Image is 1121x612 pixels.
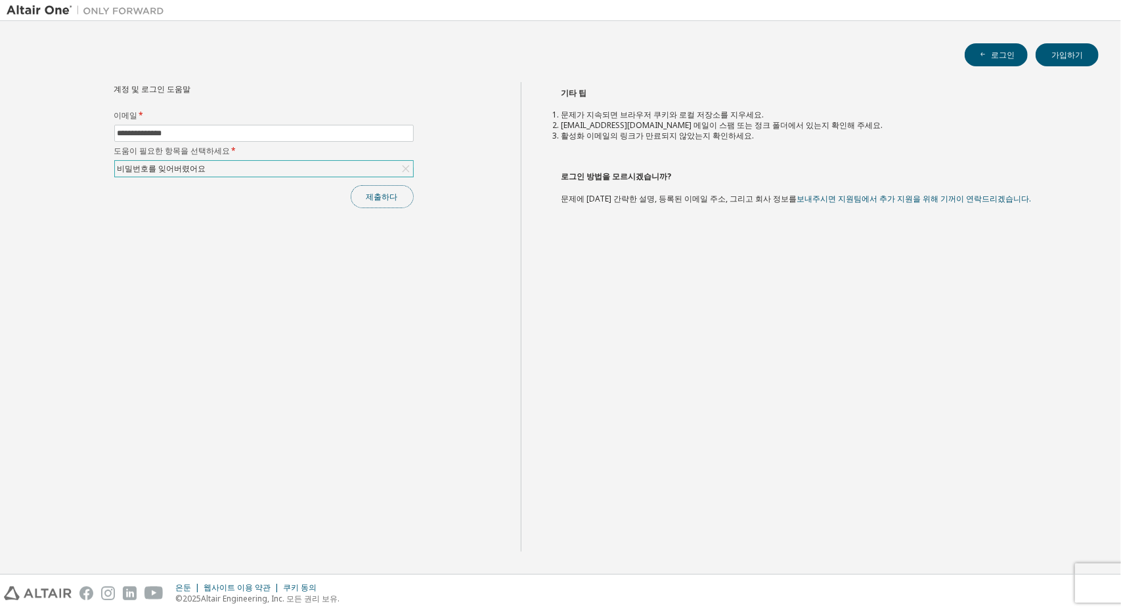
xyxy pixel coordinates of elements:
[114,83,191,95] font: 계정 및 로그인 도움말
[283,582,317,593] font: 쿠키 동의
[965,43,1028,66] button: 로그인
[561,87,586,98] font: 기타 팁
[561,171,671,182] font: 로그인 방법을 모르시겠습니까?
[114,110,138,121] font: 이메일
[79,586,93,600] img: facebook.svg
[144,586,164,600] img: youtube.svg
[351,185,414,208] button: 제출하다
[561,109,764,120] font: 문제가 지속되면 브라우저 쿠키와 로컬 저장소를 지우세요.
[115,161,413,177] div: 비밀번호를 잊어버렸어요
[204,582,271,593] font: 웹사이트 이용 약관
[175,593,183,604] font: ©
[118,163,206,174] font: 비밀번호를 잊어버렸어요
[561,120,883,131] font: [EMAIL_ADDRESS][DOMAIN_NAME] 메일이 스팸 또는 정크 폴더에서 있는지 확인해 주세요.
[123,586,137,600] img: linkedin.svg
[561,193,797,204] font: 문제에 [DATE] 간략한 설명, 등록된 이메일 주소, 그리고 회사 정보를
[366,191,398,202] font: 제출하다
[1051,49,1083,60] font: 가입하기
[183,593,201,604] font: 2025
[4,586,72,600] img: altair_logo.svg
[7,4,171,17] img: 알타이르 원
[797,193,1031,204] a: 보내주시면 지원팀에서 추가 지원을 위해 기꺼이 연락드리겠습니다.
[1036,43,1099,66] button: 가입하기
[201,593,340,604] font: Altair Engineering, Inc. 모든 권리 보유.
[101,586,115,600] img: instagram.svg
[991,49,1015,60] font: 로그인
[114,145,231,156] font: 도움이 필요한 항목을 선택하세요
[175,582,191,593] font: 은둔
[561,130,754,141] font: 활성화 이메일의 링크가 만료되지 않았는지 확인하세요.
